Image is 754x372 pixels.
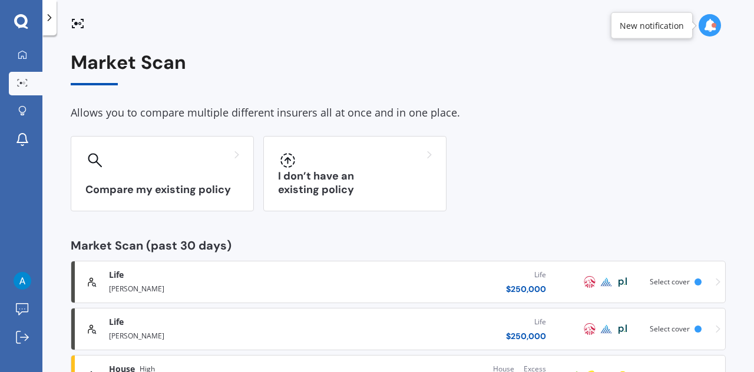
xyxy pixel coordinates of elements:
img: Pinnacle Life [599,275,613,289]
img: Partners Life [616,275,630,289]
span: Life [109,269,124,281]
div: Allows you to compare multiple different insurers all at once and in one place. [71,104,726,122]
h3: I don’t have an existing policy [278,170,432,197]
div: $ 250,000 [506,283,546,295]
img: AIA [583,275,597,289]
a: Life[PERSON_NAME]Life$250,000AIAPinnacle LifePartners LifeSelect cover [71,308,726,350]
a: Life[PERSON_NAME]Life$250,000AIAPinnacle LifePartners LifeSelect cover [71,261,726,303]
div: [PERSON_NAME] [109,328,317,342]
img: AIA [583,322,597,336]
div: [PERSON_NAME] [109,281,317,295]
img: Partners Life [616,322,630,336]
div: Life [506,269,546,281]
img: ACg8ocJikF9cIN_rt8cPRTMtXl8wGVOqimByV7-Ll5POoG8Sz9a-vQ=s96-c [14,272,31,290]
span: Select cover [650,324,690,334]
div: Life [506,316,546,328]
div: New notification [620,19,684,31]
div: Market Scan (past 30 days) [71,240,726,251]
span: Life [109,316,124,328]
h3: Compare my existing policy [85,183,239,197]
span: Select cover [650,277,690,287]
img: Pinnacle Life [599,322,613,336]
div: $ 250,000 [506,330,546,342]
div: Market Scan [71,52,726,85]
